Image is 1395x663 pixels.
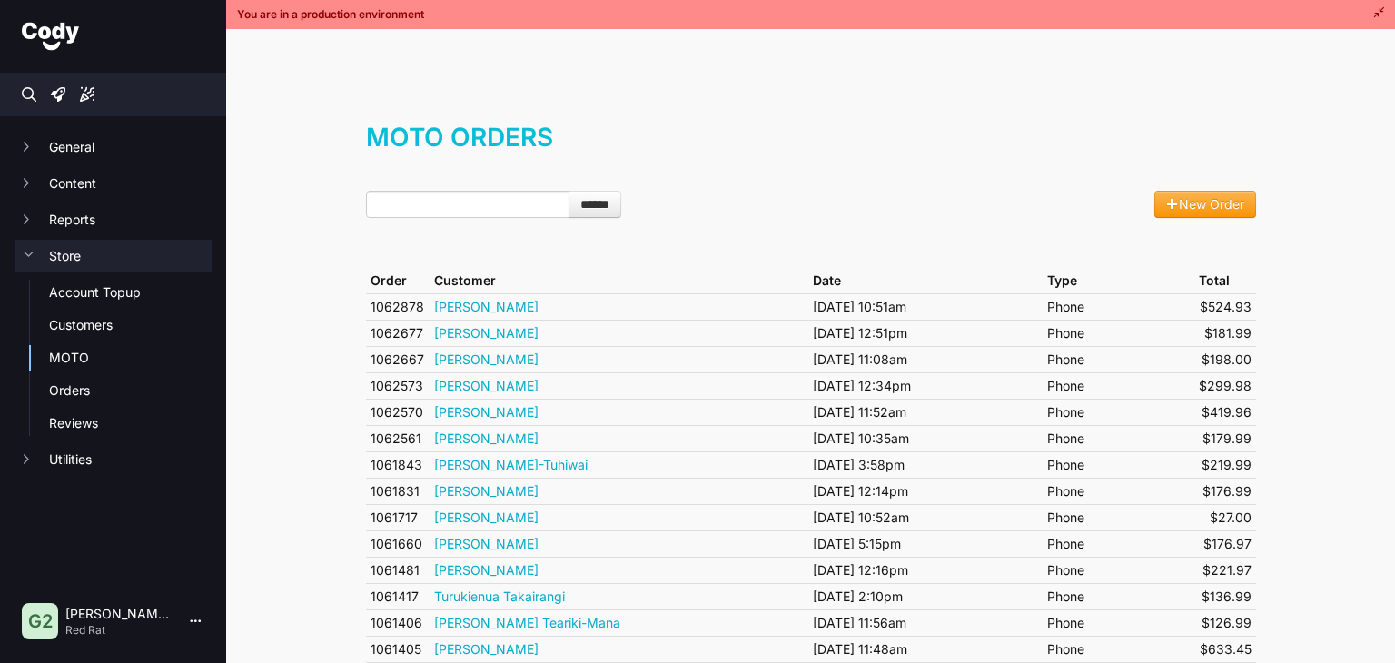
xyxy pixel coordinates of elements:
span: You are in a production environment [237,7,424,22]
th: Date [808,268,1043,294]
td: [DATE] 12:51pm [808,320,1043,346]
p: Red Rat [65,623,175,638]
a: [PERSON_NAME] [434,641,539,657]
a: Account Topup [49,283,212,302]
td: [DATE] 12:34pm [808,372,1043,399]
a: MOTO [49,349,212,367]
td: $176.99 [1194,478,1256,504]
button: General [15,131,212,163]
a: [PERSON_NAME] [434,404,539,420]
td: [DATE] 11:48am [808,636,1043,662]
td: Phone [1043,636,1194,662]
td: [DATE] 11:52am [808,399,1043,425]
td: [DATE] 11:08am [808,346,1043,372]
td: 1062570 [366,399,430,425]
td: [DATE] 12:14pm [808,478,1043,504]
td: $524.93 [1194,293,1256,320]
td: $181.99 [1194,320,1256,346]
td: 1062878 [366,293,430,320]
td: [DATE] 10:51am [808,293,1043,320]
td: 1062573 [366,372,430,399]
td: $221.97 [1194,557,1256,583]
a: [PERSON_NAME] [434,378,539,393]
td: $419.96 [1194,399,1256,425]
td: $176.97 [1194,530,1256,557]
a: [PERSON_NAME] [434,536,539,551]
td: 1061717 [366,504,430,530]
a: [PERSON_NAME] [434,299,539,314]
a: [PERSON_NAME] [434,351,539,367]
td: [DATE] 10:35am [808,425,1043,451]
a: [PERSON_NAME] [434,562,539,578]
td: Phone [1043,504,1194,530]
th: Order [366,268,430,294]
td: $198.00 [1194,346,1256,372]
td: $126.99 [1194,609,1256,636]
p: [PERSON_NAME] | 2604 [65,605,175,623]
a: Turukienua Takairangi [434,589,565,604]
h1: MOTO Orders [366,119,1256,173]
td: 1061843 [366,451,430,478]
a: [PERSON_NAME]-Tuhiwai [434,457,588,472]
td: Phone [1043,293,1194,320]
td: [DATE] 11:56am [808,609,1043,636]
td: 1062561 [366,425,430,451]
a: [PERSON_NAME] [434,483,539,499]
td: $299.98 [1194,372,1256,399]
td: [DATE] 2:10pm [808,583,1043,609]
td: Phone [1043,557,1194,583]
th: Customer [430,268,808,294]
td: 1061405 [366,636,430,662]
td: [DATE] 3:58pm [808,451,1043,478]
td: [DATE] 12:16pm [808,557,1043,583]
td: 1062667 [366,346,430,372]
td: Phone [1043,346,1194,372]
td: Phone [1043,372,1194,399]
td: $179.99 [1194,425,1256,451]
td: [DATE] 5:15pm [808,530,1043,557]
td: 1061831 [366,478,430,504]
button: Store [15,240,212,272]
td: Phone [1043,451,1194,478]
td: Phone [1043,530,1194,557]
td: Phone [1043,320,1194,346]
td: Phone [1043,425,1194,451]
td: $219.99 [1194,451,1256,478]
td: 1061417 [366,583,430,609]
button: Content [15,167,212,200]
a: Orders [49,381,212,400]
td: $136.99 [1194,583,1256,609]
td: 1062677 [366,320,430,346]
td: 1061406 [366,609,430,636]
button: Reports [15,203,212,236]
td: 1061481 [366,557,430,583]
a: [PERSON_NAME] [434,325,539,341]
th: Total [1194,268,1256,294]
td: Phone [1043,399,1194,425]
button: Utilities [15,443,212,476]
a: [PERSON_NAME] Teariki-Mana [434,615,620,630]
a: [PERSON_NAME] [434,510,539,525]
td: $633.45 [1194,636,1256,662]
th: Type [1043,268,1194,294]
a: Customers [49,316,212,334]
td: [DATE] 10:52am [808,504,1043,530]
td: Phone [1043,478,1194,504]
td: Phone [1043,609,1194,636]
td: 1061660 [366,530,430,557]
td: Phone [1043,583,1194,609]
a: [PERSON_NAME] [434,430,539,446]
a: Reviews [49,414,212,432]
a: New Order [1154,191,1256,218]
td: $27.00 [1194,504,1256,530]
